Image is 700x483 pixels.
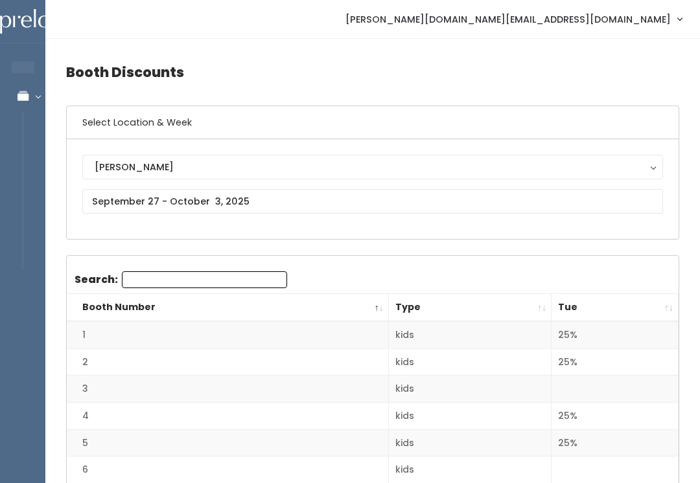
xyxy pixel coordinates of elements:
[388,429,552,456] td: kids
[552,348,679,376] td: 25%
[82,155,663,179] button: [PERSON_NAME]
[122,271,287,288] input: Search:
[67,321,388,348] td: 1
[66,54,679,90] h4: Booth Discounts
[95,160,651,174] div: [PERSON_NAME]
[82,189,663,214] input: September 27 - October 3, 2025
[67,429,388,456] td: 5
[388,321,552,348] td: kids
[388,403,552,430] td: kids
[388,376,552,403] td: kids
[552,429,679,456] td: 25%
[67,348,388,376] td: 2
[67,294,388,322] th: Booth Number: activate to sort column descending
[552,294,679,322] th: Tue: activate to sort column ascending
[75,271,287,288] label: Search:
[67,403,388,430] td: 4
[332,5,695,33] a: [PERSON_NAME][DOMAIN_NAME][EMAIL_ADDRESS][DOMAIN_NAME]
[67,106,679,139] h6: Select Location & Week
[552,403,679,430] td: 25%
[388,348,552,376] td: kids
[552,321,679,348] td: 25%
[388,294,552,322] th: Type: activate to sort column ascending
[67,376,388,403] td: 3
[345,12,671,27] span: [PERSON_NAME][DOMAIN_NAME][EMAIL_ADDRESS][DOMAIN_NAME]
